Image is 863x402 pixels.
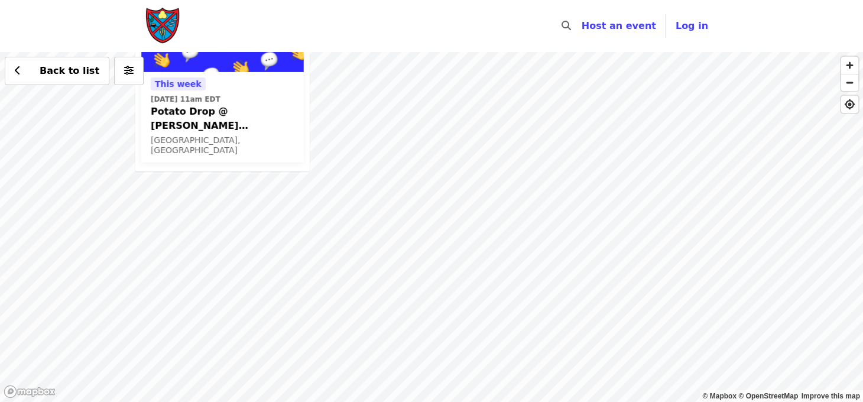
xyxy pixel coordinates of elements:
[578,12,588,40] input: Search
[676,20,708,31] span: Log in
[15,65,21,76] i: chevron-left icon
[703,392,737,400] a: Mapbox
[841,74,858,91] button: Zoom Out
[841,96,858,113] button: Find My Location
[151,135,294,155] div: [GEOGRAPHIC_DATA], [GEOGRAPHIC_DATA]
[582,20,656,31] a: Host an event
[114,57,144,85] button: More filters (0 selected)
[5,57,109,85] button: Back to list
[666,14,718,38] button: Log in
[802,392,860,400] a: Map feedback
[151,94,220,105] time: [DATE] 11am EDT
[151,105,294,133] span: Potato Drop @ [PERSON_NAME][GEOGRAPHIC_DATA] (For Community Volunteers)
[155,79,202,89] span: This week
[4,385,56,398] a: Mapbox logo
[124,65,134,76] i: sliders-h icon
[738,392,798,400] a: OpenStreetMap
[145,7,181,45] img: Society of St. Andrew - Home
[562,20,571,31] i: search icon
[841,57,858,74] button: Zoom In
[40,65,99,76] span: Back to list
